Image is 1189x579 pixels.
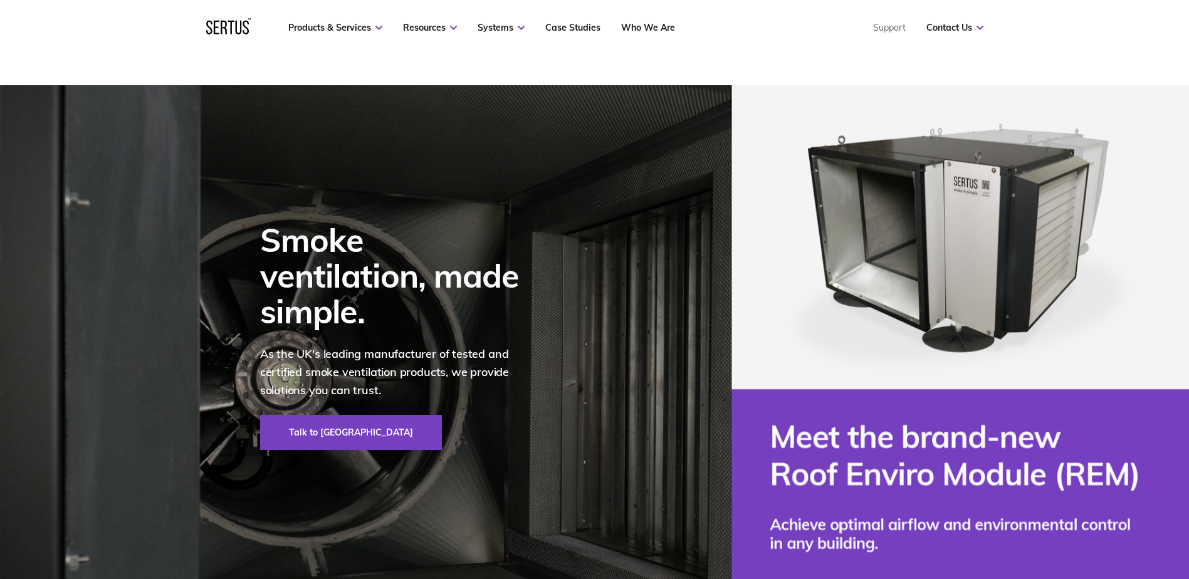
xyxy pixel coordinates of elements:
a: Support [873,22,906,33]
div: Smoke ventilation, made simple. [260,222,536,330]
a: Case Studies [545,22,600,33]
a: Talk to [GEOGRAPHIC_DATA] [260,415,442,450]
p: As the UK's leading manufacturer of tested and certified smoke ventilation products, we provide s... [260,345,536,399]
a: Systems [478,22,525,33]
a: Resources [403,22,457,33]
a: Who We Are [621,22,675,33]
a: Products & Services [288,22,382,33]
a: Contact Us [926,22,983,33]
